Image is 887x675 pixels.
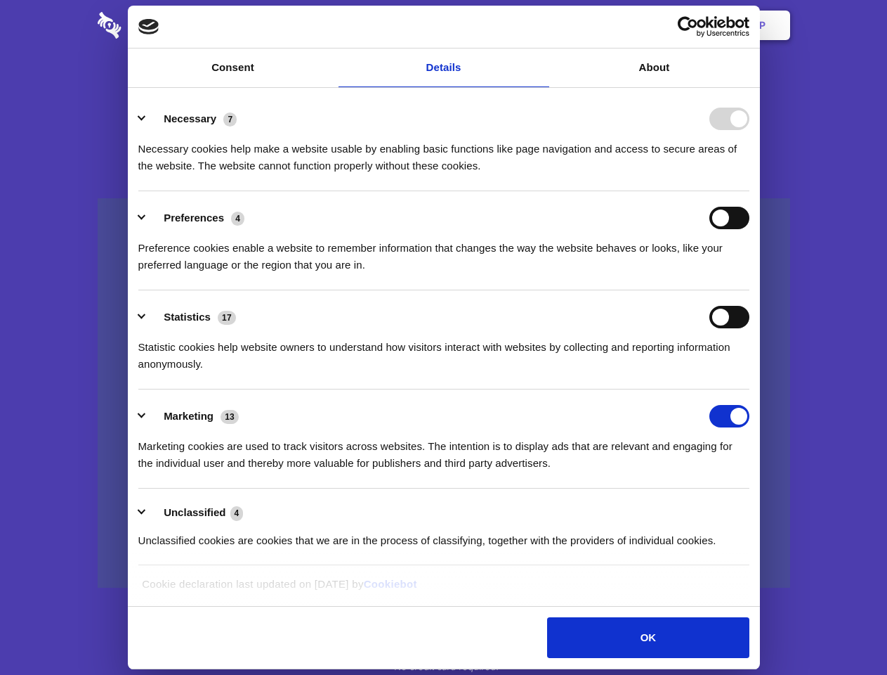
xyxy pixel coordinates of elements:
label: Preferences [164,212,224,224]
button: Statistics (17) [138,306,245,328]
label: Necessary [164,112,216,124]
button: Preferences (4) [138,207,254,229]
span: 7 [223,112,237,127]
div: Cookie declaration last updated on [DATE] by [131,576,756,603]
span: 17 [218,311,236,325]
a: About [549,49,760,87]
button: Necessary (7) [138,108,246,130]
h4: Auto-redaction of sensitive data, encrypted data sharing and self-destructing private chats. Shar... [98,128,790,174]
a: Usercentrics Cookiebot - opens in a new window [626,16,749,37]
img: logo-wordmark-white-trans-d4663122ce5f474addd5e946df7df03e33cb6a1c49d2221995e7729f52c070b2.svg [98,12,218,39]
button: OK [547,617,749,658]
button: Marketing (13) [138,405,248,427]
label: Marketing [164,410,213,422]
a: Consent [128,49,339,87]
iframe: Drift Widget Chat Controller [817,605,870,658]
a: Login [637,4,698,47]
span: 4 [230,506,244,520]
img: logo [138,19,159,34]
button: Unclassified (4) [138,504,252,522]
div: Statistic cookies help website owners to understand how visitors interact with websites by collec... [138,328,749,373]
span: 13 [221,410,239,424]
h1: Eliminate Slack Data Loss. [98,63,790,114]
div: Marketing cookies are used to track visitors across websites. The intention is to display ads tha... [138,427,749,472]
a: Wistia video thumbnail [98,198,790,589]
a: Pricing [412,4,473,47]
div: Unclassified cookies are cookies that we are in the process of classifying, together with the pro... [138,522,749,549]
div: Necessary cookies help make a website usable by enabling basic functions like page navigation and... [138,130,749,174]
div: Preference cookies enable a website to remember information that changes the way the website beha... [138,229,749,274]
span: 4 [231,212,244,226]
label: Statistics [164,311,211,323]
a: Cookiebot [364,578,417,590]
a: Contact [570,4,634,47]
a: Details [339,49,549,87]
